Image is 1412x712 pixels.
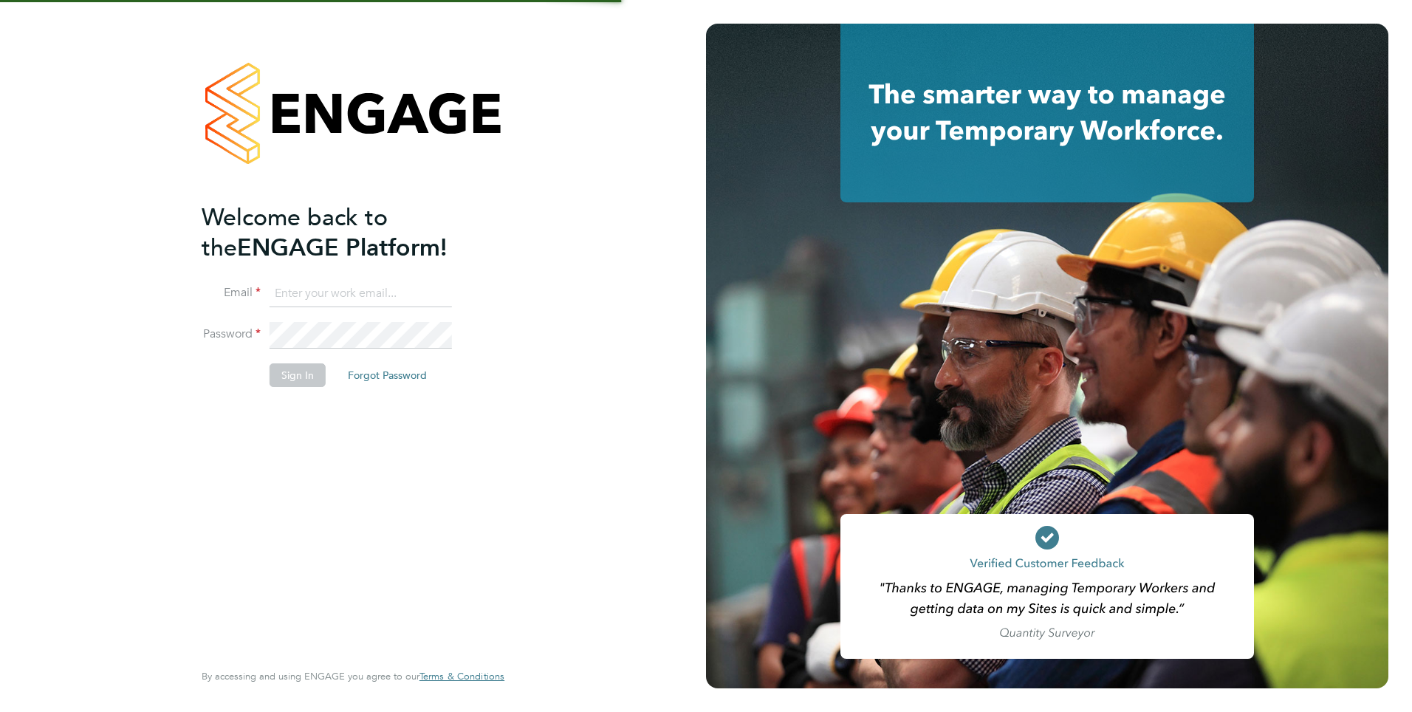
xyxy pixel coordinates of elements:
label: Password [202,326,261,342]
input: Enter your work email... [270,281,452,307]
a: Terms & Conditions [419,671,504,682]
button: Forgot Password [336,363,439,387]
label: Email [202,285,261,301]
button: Sign In [270,363,326,387]
span: Terms & Conditions [419,670,504,682]
span: Welcome back to the [202,203,388,262]
span: By accessing and using ENGAGE you agree to our [202,670,504,682]
h2: ENGAGE Platform! [202,202,490,263]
